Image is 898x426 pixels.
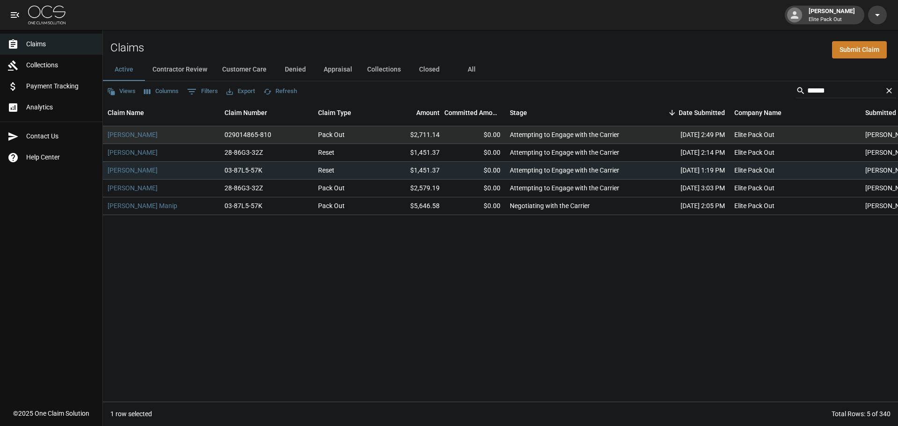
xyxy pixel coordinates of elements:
[734,148,775,157] div: Elite Pack Out
[185,84,220,99] button: Show filters
[224,201,262,210] div: 03-87L5-57K
[645,144,730,162] div: [DATE] 2:14 PM
[796,83,896,100] div: Search
[510,148,619,157] div: Attempting to Engage with the Carrier
[645,180,730,197] div: [DATE] 3:03 PM
[510,100,527,126] div: Stage
[224,148,263,157] div: 28-86G3-32Z
[384,100,444,126] div: Amount
[679,100,725,126] div: Date Submitted
[6,6,24,24] button: open drawer
[734,166,775,175] div: Elite Pack Out
[13,409,89,418] div: © 2025 One Claim Solution
[360,58,408,81] button: Collections
[809,16,855,24] p: Elite Pack Out
[734,130,775,139] div: Elite Pack Out
[318,183,345,193] div: Pack Out
[103,58,898,81] div: dynamic tabs
[26,39,95,49] span: Claims
[274,58,316,81] button: Denied
[108,100,144,126] div: Claim Name
[832,409,891,419] div: Total Rows: 5 of 340
[384,162,444,180] div: $1,451.37
[318,148,334,157] div: Reset
[145,58,215,81] button: Contractor Review
[444,144,505,162] div: $0.00
[444,162,505,180] div: $0.00
[832,41,887,58] a: Submit Claim
[110,409,152,419] div: 1 row selected
[318,201,345,210] div: Pack Out
[645,162,730,180] div: [DATE] 1:19 PM
[505,100,645,126] div: Stage
[444,100,500,126] div: Committed Amount
[220,100,313,126] div: Claim Number
[261,84,299,99] button: Refresh
[318,130,345,139] div: Pack Out
[444,126,505,144] div: $0.00
[510,166,619,175] div: Attempting to Engage with the Carrier
[224,183,263,193] div: 28-86G3-32Z
[882,84,896,98] button: Clear
[666,106,679,119] button: Sort
[384,144,444,162] div: $1,451.37
[110,41,144,55] h2: Claims
[108,130,158,139] a: [PERSON_NAME]
[444,100,505,126] div: Committed Amount
[108,201,177,210] a: [PERSON_NAME] Manip
[510,130,619,139] div: Attempting to Engage with the Carrier
[384,197,444,215] div: $5,646.58
[510,183,619,193] div: Attempting to Engage with the Carrier
[142,84,181,99] button: Select columns
[224,130,271,139] div: 029014865-810
[26,60,95,70] span: Collections
[444,197,505,215] div: $0.00
[26,152,95,162] span: Help Center
[444,180,505,197] div: $0.00
[734,183,775,193] div: Elite Pack Out
[215,58,274,81] button: Customer Care
[318,166,334,175] div: Reset
[103,58,145,81] button: Active
[26,102,95,112] span: Analytics
[316,58,360,81] button: Appraisal
[408,58,450,81] button: Closed
[645,100,730,126] div: Date Submitted
[318,100,351,126] div: Claim Type
[645,197,730,215] div: [DATE] 2:05 PM
[450,58,492,81] button: All
[105,84,138,99] button: Views
[108,148,158,157] a: [PERSON_NAME]
[224,100,267,126] div: Claim Number
[734,100,782,126] div: Company Name
[103,100,220,126] div: Claim Name
[26,81,95,91] span: Payment Tracking
[805,7,859,23] div: [PERSON_NAME]
[510,201,590,210] div: Negotiating with the Carrier
[108,166,158,175] a: [PERSON_NAME]
[645,126,730,144] div: [DATE] 2:49 PM
[108,183,158,193] a: [PERSON_NAME]
[224,84,257,99] button: Export
[28,6,65,24] img: ocs-logo-white-transparent.png
[730,100,861,126] div: Company Name
[224,166,262,175] div: 03-87L5-57K
[384,126,444,144] div: $2,711.14
[384,180,444,197] div: $2,579.19
[416,100,440,126] div: Amount
[734,201,775,210] div: Elite Pack Out
[26,131,95,141] span: Contact Us
[313,100,384,126] div: Claim Type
